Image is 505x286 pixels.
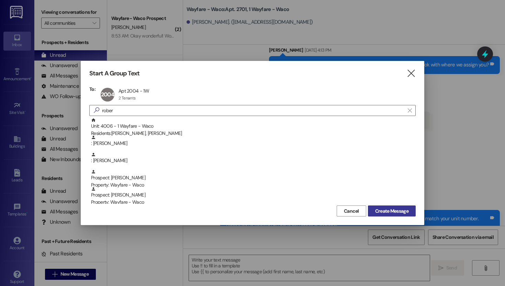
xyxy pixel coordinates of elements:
[89,118,416,135] div: Unit: 4006 - 1 Wayfare - WacoResidents:[PERSON_NAME], [PERSON_NAME]
[406,70,416,77] i: 
[89,70,139,77] h3: Start A Group Text
[404,105,415,116] button: Clear text
[91,130,416,137] div: Residents: [PERSON_NAME], [PERSON_NAME]
[102,106,404,115] input: Search for any contact or apartment
[119,88,149,94] div: Apt 2004 - 1W
[91,199,416,206] div: Property: Wayfare - Waco
[337,205,366,216] button: Cancel
[89,135,416,152] div: : [PERSON_NAME]
[91,187,416,206] div: Prospect: [PERSON_NAME]
[91,135,416,147] div: : [PERSON_NAME]
[89,152,416,169] div: : [PERSON_NAME]
[89,86,96,92] h3: To:
[344,208,359,215] span: Cancel
[89,187,416,204] div: Prospect: [PERSON_NAME]Property: Wayfare - Waco
[91,107,102,114] i: 
[91,152,416,164] div: : [PERSON_NAME]
[101,91,114,98] span: 2004
[91,181,416,189] div: Property: Wayfare - Waco
[119,95,136,101] div: 2 Tenants
[368,205,416,216] button: Create Message
[375,208,408,215] span: Create Message
[408,108,412,113] i: 
[89,169,416,187] div: Prospect: [PERSON_NAME]Property: Wayfare - Waco
[91,118,416,137] div: Unit: 4006 - 1 Wayfare - Waco
[91,169,416,189] div: Prospect: [PERSON_NAME]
